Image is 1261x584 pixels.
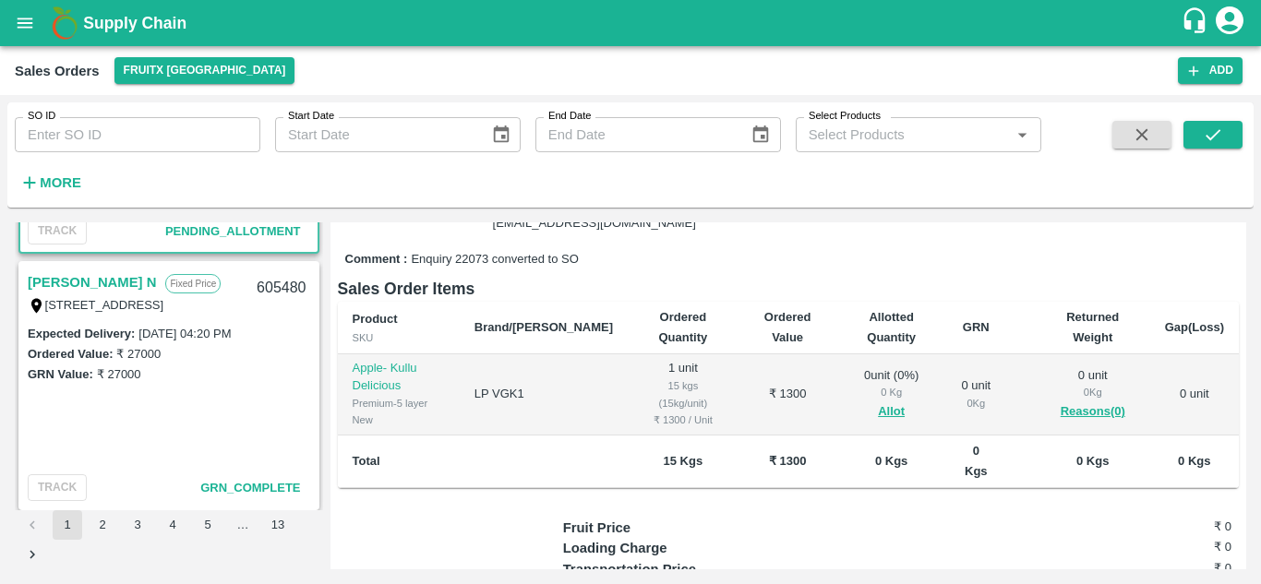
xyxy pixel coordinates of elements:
div: 0 Kg [1051,384,1135,400]
input: Enter SO ID [15,117,260,152]
b: Supply Chain [83,14,186,32]
label: Select Products [809,109,881,124]
button: Go to page 2 [88,510,117,540]
b: 0 Kgs [1178,454,1210,468]
h6: Sales Order Items [338,276,1240,302]
div: Premium-5 layer [353,395,445,411]
div: 15 kgs (15kg/unit) [643,377,724,411]
label: Comment : [345,251,408,268]
p: Fixed Price [165,274,221,293]
label: Ordered Value: [28,347,113,361]
b: ₹ 1300 [769,454,807,468]
button: Choose date [484,117,519,152]
b: 0 Kgs [875,454,907,468]
button: Open [1010,123,1034,147]
button: Go to page 5 [193,510,222,540]
b: Allotted Quantity [867,310,916,344]
b: Ordered Quantity [659,310,708,344]
div: account of current user [1213,4,1246,42]
div: 0 unit [1051,367,1135,423]
label: SO ID [28,109,55,124]
button: open drawer [4,2,46,44]
img: logo [46,5,83,42]
div: 0 unit [961,377,991,411]
td: 1 unit [628,354,739,435]
strong: More [40,175,81,190]
div: customer-support [1181,6,1213,40]
input: Select Products [801,123,1005,147]
div: 0 unit ( 0 %) [852,367,931,423]
a: [PERSON_NAME] N [28,270,156,294]
div: New [353,411,445,428]
b: 15 Kgs [664,454,703,468]
td: LP VGK1 [460,354,628,435]
h6: ₹ 0 [1120,538,1231,556]
label: ₹ 27000 [116,347,161,361]
button: Add [1178,57,1243,84]
button: Reasons(0) [1051,401,1135,423]
div: 0 Kg [961,395,991,411]
input: Start Date [275,117,476,152]
b: Total [353,454,380,468]
div: ₹ 1300 / Unit [643,411,724,428]
button: Select DC [114,57,295,84]
input: End Date [535,117,737,152]
label: Start Date [288,109,334,124]
b: GRN [963,320,990,334]
button: Allot [878,401,905,423]
button: Go to page 4 [158,510,187,540]
b: 0 Kgs [1076,454,1109,468]
div: … [228,517,258,534]
span: Pending_Allotment [165,224,301,238]
span: Enquiry 22073 converted to SO [411,251,578,268]
p: Fruit Price [563,518,730,538]
p: Transportation Price [563,559,730,579]
label: [STREET_ADDRESS] [45,298,164,312]
label: End Date [548,109,591,124]
button: Go to page 3 [123,510,152,540]
p: Loading Charge [563,538,730,558]
button: Choose date [743,117,778,152]
td: 0 unit [1150,354,1239,435]
span: GRN_Complete [200,481,300,495]
a: Supply Chain [83,10,1181,36]
button: Go to next page [18,540,47,569]
td: ₹ 1300 [739,354,837,435]
div: 605480 [246,267,317,310]
h6: ₹ 0 [1120,518,1231,536]
b: Gap(Loss) [1165,320,1224,334]
button: page 1 [53,510,82,540]
nav: pagination navigation [15,510,323,569]
b: 0 Kgs [965,444,988,478]
div: 0 Kg [852,384,931,400]
label: ₹ 27000 [97,367,141,381]
div: SKU [353,329,445,346]
label: Expected Delivery : [28,327,135,340]
button: Go to page 13 [263,510,293,540]
b: Brand/[PERSON_NAME] [474,320,613,334]
b: Product [353,312,398,326]
b: Ordered Value [764,310,811,344]
h6: ₹ 0 [1120,559,1231,578]
button: More [15,167,86,198]
div: Sales Orders [15,59,100,83]
p: Apple- Kullu Delicious [353,360,445,394]
b: Returned Weight [1066,310,1119,344]
label: [DATE] 04:20 PM [138,327,231,340]
label: GRN Value: [28,367,93,381]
